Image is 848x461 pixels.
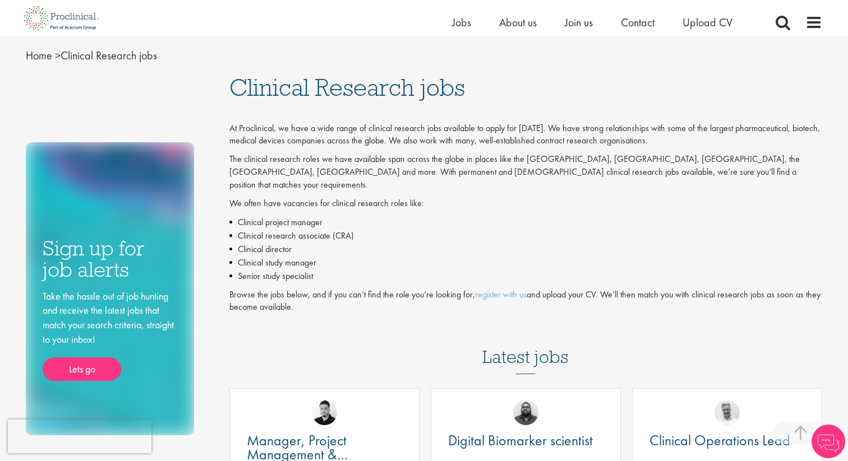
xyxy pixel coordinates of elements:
[229,216,823,229] li: Clinical project manager
[475,288,527,300] a: register with us
[448,434,603,448] a: Digital Biomarker scientist
[229,153,823,192] p: The clinical research roles we have available span across the globe in places like the [GEOGRAPHI...
[43,238,177,281] h3: Sign up for job alerts
[499,15,537,30] a: About us
[229,72,465,103] span: Clinical Research jobs
[229,229,823,243] li: Clinical research associate (CRA)
[43,289,177,381] div: Take the hassle out of job hunting and receive the latest jobs that match your search criteria, s...
[715,400,740,425] img: Joshua Bye
[26,48,52,63] a: breadcrumb link to Home
[55,48,61,63] span: >
[448,431,593,450] span: Digital Biomarker scientist
[621,15,655,30] a: Contact
[812,425,845,458] img: Chatbot
[26,48,157,63] span: Clinical Research jobs
[8,420,151,453] iframe: reCAPTCHA
[482,319,569,374] h3: Latest jobs
[229,122,823,148] p: At Proclinical, we have a wide range of clinical research jobs available to apply for [DATE]. We ...
[229,269,823,283] li: Senior study specialist
[649,434,805,448] a: Clinical Operations Lead
[312,400,337,425] img: Anderson Maldonado
[229,197,823,210] p: We often have vacancies for clinical research roles like:
[649,431,790,450] span: Clinical Operations Lead
[43,357,121,381] a: Lets go
[565,15,593,30] a: Join us
[229,288,823,314] p: Browse the jobs below, and if you can’t find the role you’re looking for, and upload your CV. We’...
[229,243,823,256] li: Clinical director
[452,15,471,30] a: Jobs
[229,256,823,269] li: Clinical study manager
[513,400,538,425] img: Ashley Bennett
[683,15,732,30] a: Upload CV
